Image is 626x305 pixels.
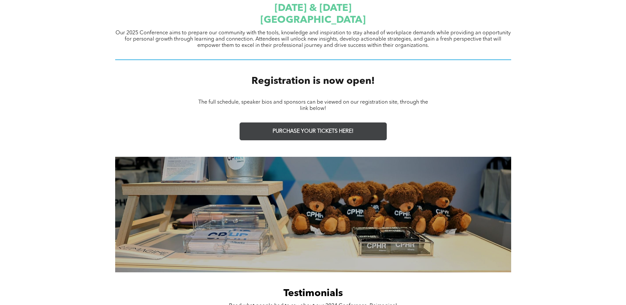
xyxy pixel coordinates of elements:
span: The full schedule, speaker bios and sponsors can be viewed on our registration site, through the ... [198,100,428,111]
span: PURCHASE YOUR TICKETS HERE! [273,128,353,135]
a: PURCHASE YOUR TICKETS HERE! [240,122,387,140]
span: Testimonials [283,288,343,298]
span: [GEOGRAPHIC_DATA] [260,15,366,25]
span: Our 2025 Conference aims to prepare our community with the tools, knowledge and inspiration to st... [115,30,511,48]
span: [DATE] & [DATE] [275,3,351,13]
span: Registration is now open! [251,76,375,86]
